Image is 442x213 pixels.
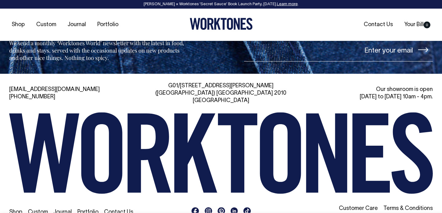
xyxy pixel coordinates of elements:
[34,20,59,30] a: Custom
[402,20,433,30] a: Your Bill0
[9,39,186,61] p: We send a monthly ‘Worktones World’ newsletter with the latest in food, drinks and stays, served ...
[424,22,430,28] span: 0
[244,38,433,61] input: Enter your email
[361,20,395,30] a: Contact Us
[383,206,433,211] a: Terms & Conditions
[153,82,289,105] div: G01/[STREET_ADDRESS][PERSON_NAME] ([GEOGRAPHIC_DATA]) [GEOGRAPHIC_DATA] 2010 [GEOGRAPHIC_DATA]
[65,20,88,30] a: Journal
[6,2,436,6] div: [PERSON_NAME] × Worktones ‘Secret Sauce’ Book Launch Party, [DATE]. .
[95,20,121,30] a: Portfolio
[9,20,27,30] a: Shop
[298,86,433,101] div: Our showroom is open [DATE] to [DATE] 10am - 4pm.
[339,206,378,211] a: Customer Care
[9,94,55,100] a: [PHONE_NUMBER]
[277,2,298,6] a: Learn more
[9,87,100,92] a: [EMAIL_ADDRESS][DOMAIN_NAME]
